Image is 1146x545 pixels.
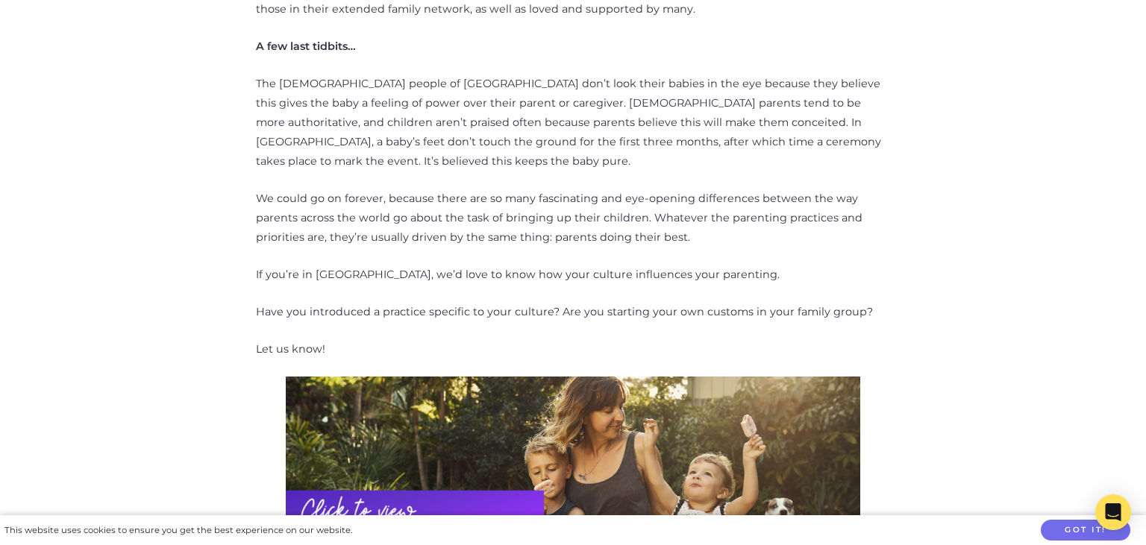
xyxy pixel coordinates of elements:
[1095,494,1131,530] div: Open Intercom Messenger
[4,523,352,538] div: This website uses cookies to ensure you get the best experience on our website.
[256,340,890,359] p: Let us know!
[256,189,890,248] p: We could go on forever, because there are so many fascinating and eye-opening differences between...
[256,265,890,285] p: If you’re in [GEOGRAPHIC_DATA], we’d love to know how your culture influences your parenting.
[1041,520,1130,541] button: Got it!
[256,303,890,322] p: Have you introduced a practice specific to your culture? Are you starting your own customs in you...
[256,75,890,171] p: The [DEMOGRAPHIC_DATA] people of [GEOGRAPHIC_DATA] don’t look their babies in the eye because the...
[256,40,356,53] strong: A few last tidbits…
